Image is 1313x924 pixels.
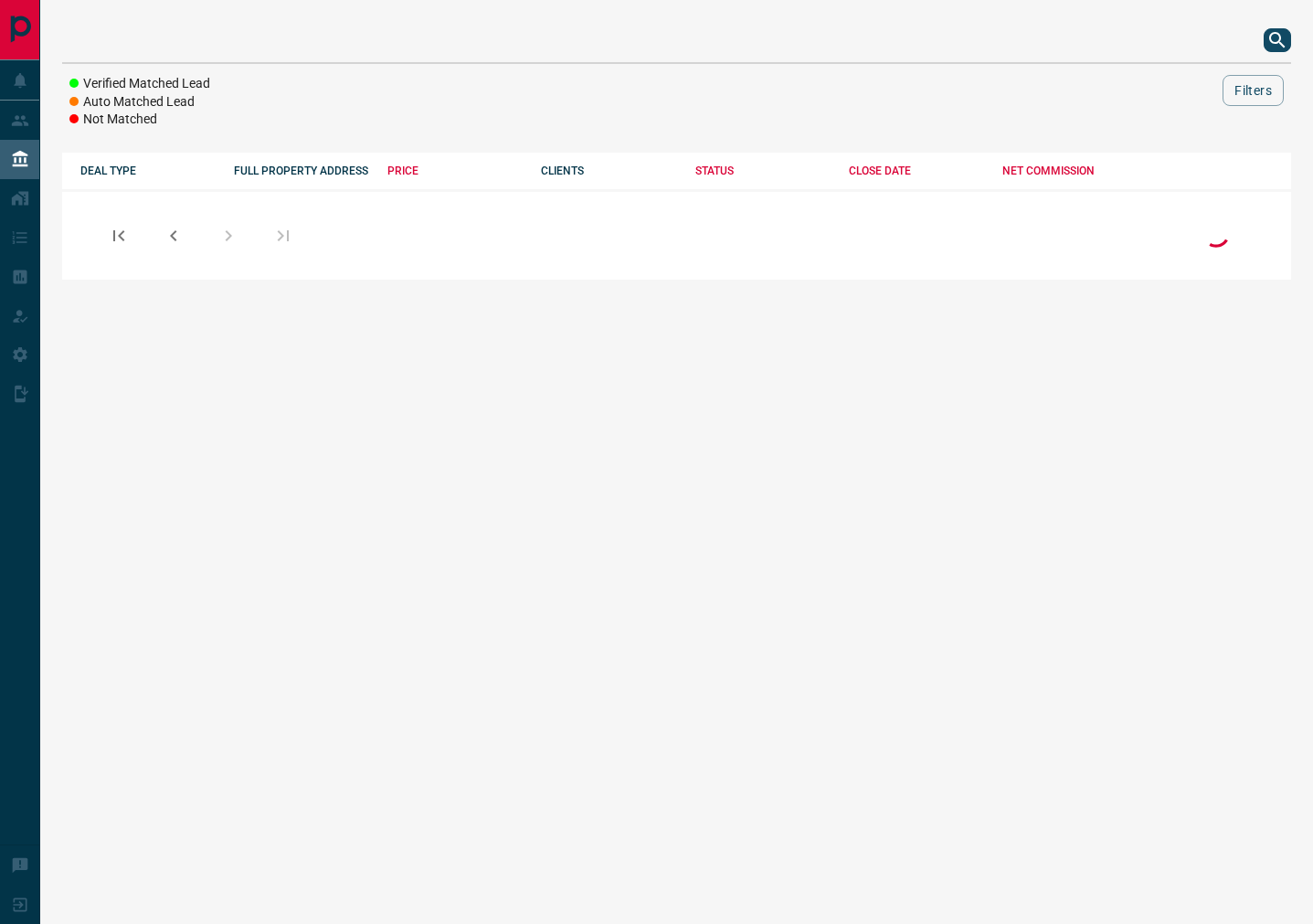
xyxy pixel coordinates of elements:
div: STATUS [695,165,831,177]
div: CLIENTS [541,165,676,177]
div: FULL PROPERTY ADDRESS [234,165,369,177]
li: Not Matched [69,111,210,129]
button: search button [1264,28,1291,52]
div: PRICE [387,165,523,177]
div: CLOSE DATE [849,165,984,177]
div: NET COMMISSION [1002,165,1138,177]
li: Auto Matched Lead [69,93,210,112]
button: Filters [1223,75,1284,106]
div: DEAL TYPE [80,165,216,177]
li: Verified Matched Lead [69,75,210,93]
div: Loading [1198,216,1234,255]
